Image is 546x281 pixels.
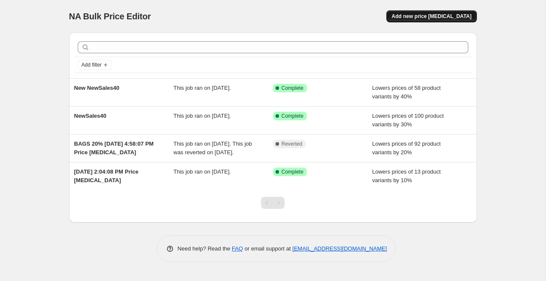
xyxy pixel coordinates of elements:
[243,245,292,252] span: or email support at
[282,113,303,119] span: Complete
[232,245,243,252] a: FAQ
[78,60,112,70] button: Add filter
[282,140,303,147] span: Reverted
[173,168,231,175] span: This job ran on [DATE].
[282,168,303,175] span: Complete
[173,113,231,119] span: This job ran on [DATE].
[372,85,441,100] span: Lowers prices of 58 product variants by 40%
[391,13,471,20] span: Add new price [MEDICAL_DATA]
[74,85,120,91] span: New NewSales40
[173,85,231,91] span: This job ran on [DATE].
[261,197,285,209] nav: Pagination
[372,113,444,128] span: Lowers prices of 100 product variants by 30%
[173,140,252,156] span: This job ran on [DATE]. This job was reverted on [DATE].
[74,140,154,156] span: BAGS 20% [DATE] 4:58:07 PM Price [MEDICAL_DATA]
[69,12,151,21] span: NA Bulk Price Editor
[386,10,476,22] button: Add new price [MEDICAL_DATA]
[178,245,232,252] span: Need help? Read the
[74,113,106,119] span: NewSales40
[74,168,139,183] span: [DATE] 2:04:08 PM Price [MEDICAL_DATA]
[282,85,303,92] span: Complete
[292,245,387,252] a: [EMAIL_ADDRESS][DOMAIN_NAME]
[372,140,441,156] span: Lowers prices of 92 product variants by 20%
[82,61,102,68] span: Add filter
[372,168,441,183] span: Lowers prices of 13 product variants by 10%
